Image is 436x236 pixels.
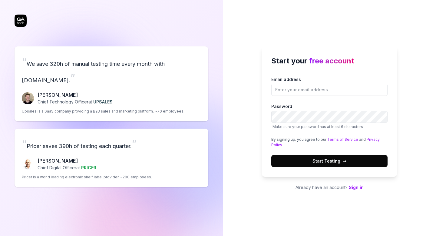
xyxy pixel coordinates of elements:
label: Password [271,103,388,130]
p: Pricer is a world leading electronic shelf label provider. ~200 employees. [22,174,152,180]
a: Privacy Policy [271,137,380,147]
div: By signing up, you agree to our and [271,137,388,148]
p: Chief Digital Officer at [38,164,96,171]
button: Start Testing→ [271,155,388,167]
p: Chief Technology Officer at [38,99,113,105]
p: [PERSON_NAME] [38,91,113,99]
h2: Start your [271,56,388,66]
span: ” [132,137,137,151]
label: Email address [271,76,388,96]
p: Pricer saves 390h of testing each quarter. [22,136,201,152]
img: Fredrik Seidl [22,92,34,104]
img: Chris Chalkitis [22,158,34,170]
span: free account [309,56,354,65]
p: Already have an account? [262,184,397,190]
span: UPSALES [93,99,113,104]
span: PRICER [81,165,96,170]
span: “ [22,137,27,151]
a: Sign in [349,185,364,190]
span: Start Testing [312,158,346,164]
span: → [343,158,346,164]
a: Terms of Service [327,137,358,142]
a: “We save 320h of manual testing time every month with [DOMAIN_NAME].”Fredrik Seidl[PERSON_NAME]Ch... [15,46,208,121]
input: Email address [271,84,388,96]
p: [PERSON_NAME] [38,157,96,164]
span: “ [22,55,27,69]
a: “Pricer saves 390h of testing each quarter.”Chris Chalkitis[PERSON_NAME]Chief Digital Officerat P... [15,129,208,187]
p: Upsales is a SaaS company providing a B2B sales and marketing platform. ~70 employees. [22,109,184,114]
p: We save 320h of manual testing time every month with [DOMAIN_NAME]. [22,54,201,86]
input: PasswordMake sure your password has at least 6 characters [271,111,388,123]
span: ” [70,72,75,85]
span: Make sure your password has at least 6 characters [272,124,363,129]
